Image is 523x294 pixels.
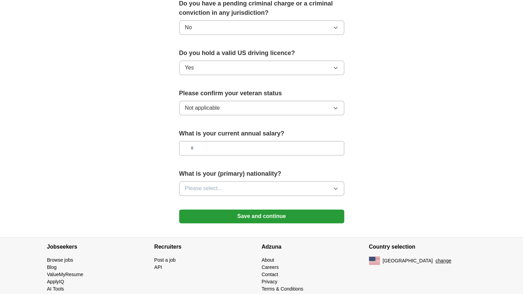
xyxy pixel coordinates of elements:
a: Post a job [154,257,176,263]
a: AI Tools [47,286,64,292]
button: Yes [179,61,344,75]
a: Blog [47,264,57,270]
a: Contact [262,272,278,277]
a: Careers [262,264,279,270]
span: [GEOGRAPHIC_DATA] [383,257,433,264]
label: What is your current annual salary? [179,129,344,138]
a: ValueMyResume [47,272,84,277]
span: Please select... [185,184,222,193]
a: Privacy [262,279,277,284]
a: About [262,257,274,263]
button: Save and continue [179,209,344,223]
button: Please select... [179,181,344,196]
button: change [435,257,451,264]
label: What is your (primary) nationality? [179,169,344,178]
a: ApplyIQ [47,279,64,284]
span: No [185,23,192,32]
button: No [179,20,344,35]
img: US flag [369,257,380,265]
span: Yes [185,64,194,72]
label: Please confirm your veteran status [179,89,344,98]
h4: Country selection [369,237,476,257]
span: Not applicable [185,104,220,112]
a: Browse jobs [47,257,73,263]
button: Not applicable [179,101,344,115]
a: Terms & Conditions [262,286,303,292]
a: API [154,264,162,270]
label: Do you hold a valid US driving licence? [179,48,344,58]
